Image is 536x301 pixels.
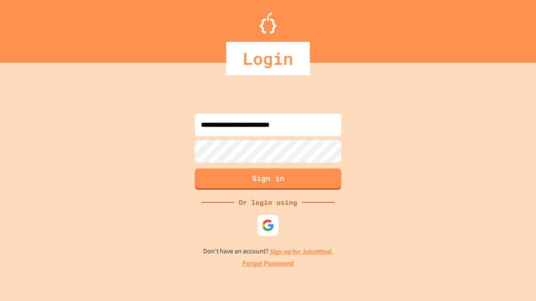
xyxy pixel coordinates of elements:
div: Or login using [234,197,301,207]
button: Sign in [195,168,341,190]
a: Sign up for JuiceMind. [270,247,333,256]
img: Logo.svg [260,13,276,33]
img: google-icon.svg [262,219,274,232]
p: Don't have an account? [203,246,333,257]
div: Login [226,42,310,75]
a: Forgot Password [242,259,294,269]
